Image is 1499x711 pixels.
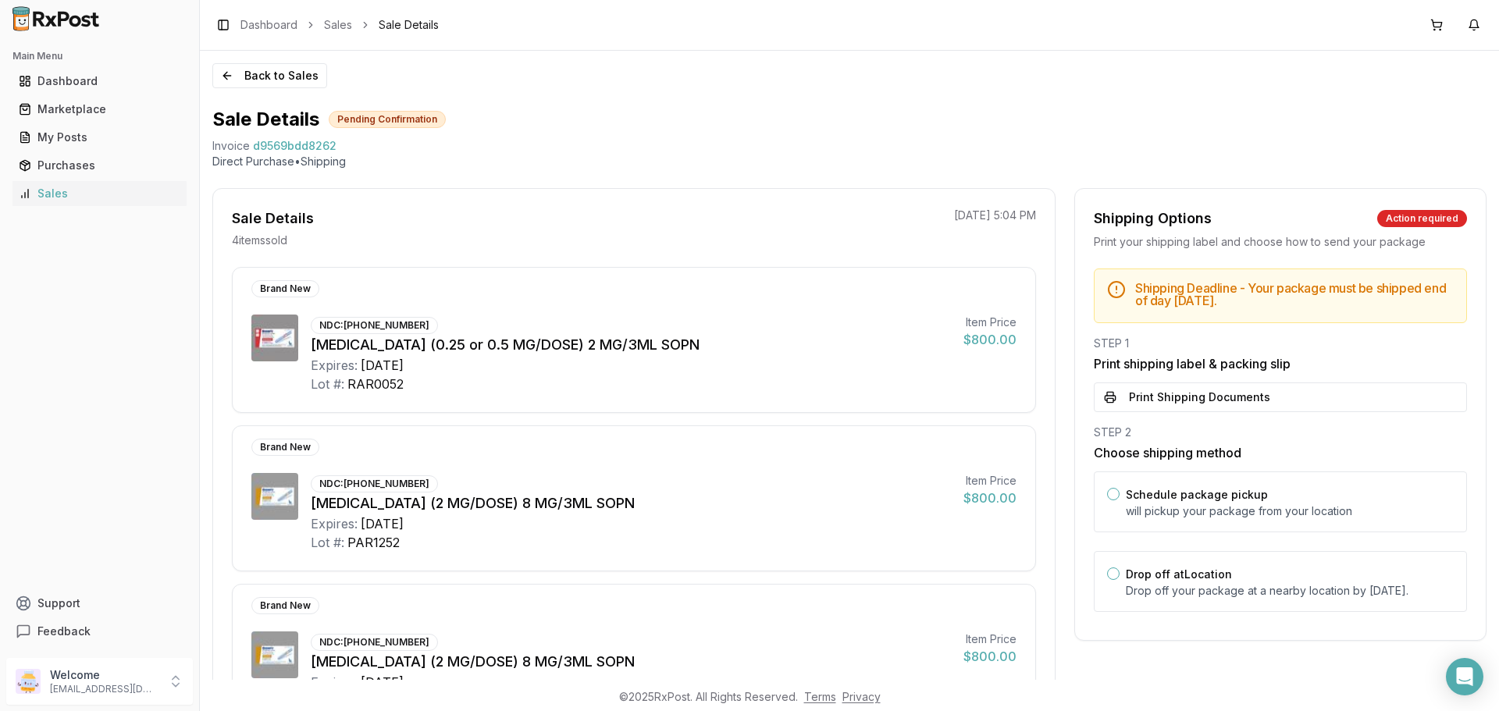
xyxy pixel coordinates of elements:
button: Support [6,589,193,617]
div: PAR1252 [347,533,400,552]
div: [MEDICAL_DATA] (2 MG/DOSE) 8 MG/3ML SOPN [311,651,951,673]
div: Open Intercom Messenger [1446,658,1483,695]
button: Feedback [6,617,193,645]
a: Dashboard [240,17,297,33]
div: $800.00 [963,647,1017,666]
div: $800.00 [963,330,1017,349]
p: Direct Purchase • Shipping [212,154,1487,169]
div: [DATE] [361,356,404,375]
div: Expires: [311,673,358,691]
button: Back to Sales [212,63,327,88]
div: Item Price [963,315,1017,330]
div: Pending Confirmation [329,111,446,128]
div: Print your shipping label and choose how to send your package [1094,234,1467,250]
div: STEP 2 [1094,425,1467,440]
div: [MEDICAL_DATA] (2 MG/DOSE) 8 MG/3ML SOPN [311,492,951,514]
div: Action required [1377,210,1467,227]
p: Welcome [50,667,158,683]
div: NDC: [PHONE_NUMBER] [311,634,438,651]
nav: breadcrumb [240,17,439,33]
span: Sale Details [379,17,439,33]
div: $800.00 [963,489,1017,507]
button: Dashboard [6,69,193,94]
a: My Posts [12,123,187,151]
div: Marketplace [19,101,180,117]
div: Shipping Options [1094,208,1212,229]
p: 4 item s sold [232,233,287,248]
button: Sales [6,181,193,206]
p: [EMAIL_ADDRESS][DOMAIN_NAME] [50,683,158,695]
div: NDC: [PHONE_NUMBER] [311,317,438,334]
div: [DATE] [361,514,404,533]
a: Dashboard [12,67,187,95]
div: My Posts [19,130,180,145]
img: Ozempic (0.25 or 0.5 MG/DOSE) 2 MG/3ML SOPN [251,315,298,361]
label: Drop off at Location [1126,567,1232,581]
img: User avatar [16,669,41,694]
div: Lot #: [311,533,344,552]
button: Marketplace [6,97,193,122]
a: Sales [12,180,187,208]
div: [DATE] [361,673,404,691]
div: Dashboard [19,73,180,89]
div: Invoice [212,138,250,154]
div: Brand New [251,597,319,614]
h3: Choose shipping method [1094,443,1467,462]
p: Drop off your package at a nearby location by [DATE] . [1126,583,1454,599]
div: Expires: [311,356,358,375]
div: Purchases [19,158,180,173]
div: Sales [19,186,180,201]
div: Brand New [251,439,319,456]
h2: Main Menu [12,50,187,62]
div: RAR0052 [347,375,404,393]
div: [MEDICAL_DATA] (0.25 or 0.5 MG/DOSE) 2 MG/3ML SOPN [311,334,951,356]
p: will pickup your package from your location [1126,503,1454,519]
div: Lot #: [311,375,344,393]
span: Feedback [37,624,91,639]
button: My Posts [6,125,193,150]
button: Purchases [6,153,193,178]
img: RxPost Logo [6,6,106,31]
div: Item Price [963,631,1017,647]
h5: Shipping Deadline - Your package must be shipped end of day [DATE] . [1135,282,1454,307]
label: Schedule package pickup [1126,488,1268,501]
img: Ozempic (2 MG/DOSE) 8 MG/3ML SOPN [251,631,298,678]
div: Item Price [963,473,1017,489]
a: Sales [324,17,352,33]
a: Privacy [842,690,881,703]
a: Terms [804,690,836,703]
a: Purchases [12,151,187,180]
div: Sale Details [232,208,314,229]
img: Ozempic (2 MG/DOSE) 8 MG/3ML SOPN [251,473,298,520]
a: Marketplace [12,95,187,123]
button: Print Shipping Documents [1094,382,1467,412]
div: STEP 1 [1094,336,1467,351]
h1: Sale Details [212,107,319,132]
div: Brand New [251,280,319,297]
div: NDC: [PHONE_NUMBER] [311,475,438,492]
h3: Print shipping label & packing slip [1094,354,1467,373]
span: d9569bdd8262 [253,138,336,154]
p: [DATE] 5:04 PM [954,208,1036,223]
div: Expires: [311,514,358,533]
